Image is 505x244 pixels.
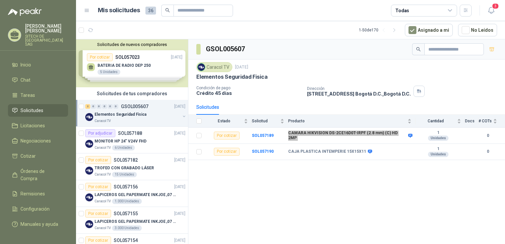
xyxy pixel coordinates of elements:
[8,119,68,132] a: Licitaciones
[25,24,68,33] p: [PERSON_NAME] [PERSON_NAME]
[20,137,51,144] span: Negociaciones
[20,221,58,228] span: Manuales y ayuda
[8,104,68,117] a: Solicitudes
[20,168,62,182] span: Órdenes de Compra
[113,104,118,109] div: 0
[85,104,90,109] div: 2
[112,145,135,150] div: 6 Unidades
[405,24,453,36] button: Asignado a mi
[85,210,111,218] div: Por cotizar
[252,119,279,123] span: Solicitud
[415,146,461,152] b: 1
[76,127,188,153] a: Por adjudicarSOL057188[DATE] Company LogoMONITOR HP 24" V24V FHDCaracol TV6 Unidades
[91,104,96,109] div: 0
[174,184,185,190] p: [DATE]
[196,73,267,80] p: Elementos Seguridad Fisica
[20,152,36,160] span: Cotizar
[8,203,68,215] a: Configuración
[145,7,156,15] span: 36
[174,157,185,163] p: [DATE]
[214,132,240,140] div: Por cotizar
[198,63,205,71] img: Company Logo
[485,5,497,17] button: 3
[196,62,232,72] div: Caracol TV
[8,187,68,200] a: Remisiones
[465,115,479,128] th: Docs
[20,76,30,84] span: Chat
[20,190,45,197] span: Remisiones
[479,148,497,155] b: 0
[206,119,243,123] span: Estado
[76,153,188,180] a: Por cotizarSOL057182[DATE] Company LogoTROFEO CON GRABADO LÁSERCaracol TV15 Unidades
[25,34,68,46] p: SITECH DE [GEOGRAPHIC_DATA] SAS
[118,131,142,136] p: SOL057188
[95,118,111,124] p: Caracol TV
[95,165,154,171] p: TROFEO CON GRABADO LÁSER
[415,115,465,128] th: Cantidad
[95,192,177,198] p: LAPICEROS GEL PAPERMATE INKJOE ,07 1 LOGO 1 TINTA
[288,149,366,154] b: CAJA PLASTICA INTEMPERIE 15X15X11
[395,7,409,14] div: Todas
[8,135,68,147] a: Negociaciones
[428,136,448,141] div: Unidades
[112,199,142,204] div: 1.000 Unidades
[479,115,505,128] th: # COTs
[196,90,302,96] p: Crédito 45 días
[97,104,101,109] div: 0
[85,113,93,121] img: Company Logo
[288,119,406,123] span: Producto
[174,103,185,110] p: [DATE]
[76,207,188,234] a: Por cotizarSOL057155[DATE] Company LogoLAPICEROS GEL PAPERMATE INKJOE ,07 1 LOGO 1 TINTACaracol T...
[252,133,274,138] a: SOL057189
[174,211,185,217] p: [DATE]
[85,193,93,201] img: Company Logo
[165,8,170,13] span: search
[98,6,140,15] h1: Mis solicitudes
[112,172,137,177] div: 15 Unidades
[85,220,93,228] img: Company Logo
[20,205,50,213] span: Configuración
[252,149,274,154] a: SOL057190
[174,130,185,137] p: [DATE]
[95,172,111,177] p: Caracol TV
[85,129,115,137] div: Por adjudicar
[359,25,400,35] div: 1 - 50 de 170
[206,115,252,128] th: Estado
[114,184,138,189] p: SOL057156
[85,102,187,124] a: 2 0 0 0 0 0 GSOL005607[DATE] Company LogoElementos Seguridad FisicaCaracol TV
[20,107,43,114] span: Solicitudes
[114,211,138,216] p: SOL057155
[20,61,31,68] span: Inicio
[108,104,113,109] div: 0
[307,86,411,91] p: Dirección
[492,3,499,9] span: 3
[8,218,68,230] a: Manuales y ayuda
[307,91,411,97] p: [STREET_ADDRESS] Bogotá D.C. , Bogotá D.C.
[8,59,68,71] a: Inicio
[95,111,146,118] p: Elementos Seguridad Fisica
[288,131,407,141] b: CAMARA HIKVISION DS-2CE16D0T-IRPF (2.8 mm) (C) HD 2MP
[112,225,142,231] div: 3.000 Unidades
[102,104,107,109] div: 0
[174,237,185,244] p: [DATE]
[20,122,45,129] span: Licitaciones
[95,199,111,204] p: Caracol TV
[76,39,188,87] div: Solicitudes de nuevos compradoresPor cotizarSOL057023[DATE] BATERIA DE RADIO DEP 2505 UnidadesPor...
[79,42,185,47] button: Solicitudes de nuevos compradores
[95,138,146,144] p: MONITOR HP 24" V24V FHD
[85,183,111,191] div: Por cotizar
[85,140,93,148] img: Company Logo
[8,89,68,102] a: Tareas
[214,148,240,156] div: Por cotizar
[415,130,461,136] b: 1
[85,156,111,164] div: Por cotizar
[85,167,93,175] img: Company Logo
[415,119,456,123] span: Cantidad
[95,145,111,150] p: Caracol TV
[479,119,492,123] span: # COTs
[288,115,415,128] th: Producto
[121,104,148,109] p: GSOL005607
[235,64,248,70] p: [DATE]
